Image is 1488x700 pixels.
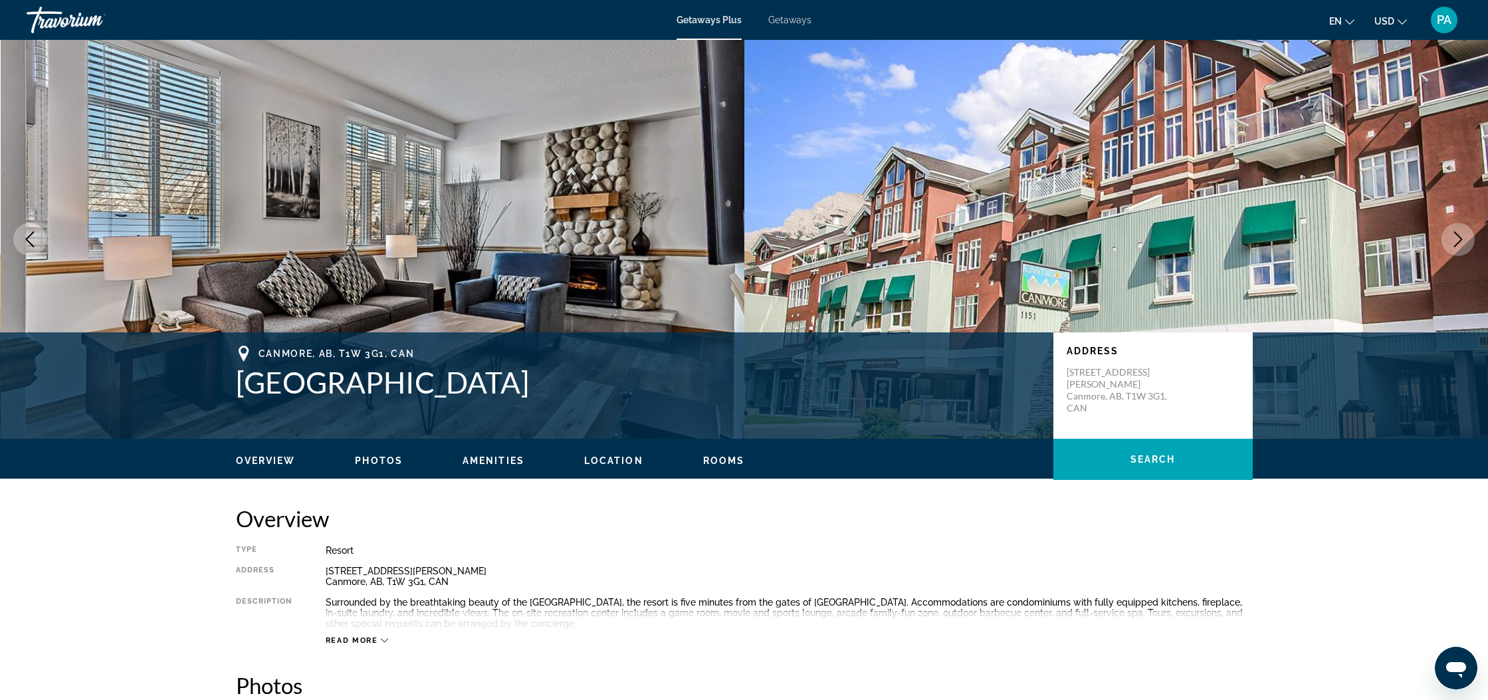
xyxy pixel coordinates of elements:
[236,455,296,467] button: Overview
[13,223,47,256] button: Previous image
[703,455,745,467] button: Rooms
[1437,13,1451,27] span: PA
[236,672,1253,699] h2: Photos
[1067,346,1239,356] p: Address
[27,3,159,37] a: Travorium
[236,365,1040,400] h1: [GEOGRAPHIC_DATA]
[326,597,1253,629] div: Surrounded by the breathtaking beauty of the [GEOGRAPHIC_DATA], the resort is five minutes from t...
[326,566,1253,587] div: [STREET_ADDRESS][PERSON_NAME] Canmore, AB, T1W 3G1, CAN
[1435,647,1477,689] iframe: Button to launch messaging window
[236,545,292,556] div: Type
[768,15,811,25] a: Getaways
[584,455,643,466] span: Location
[1374,16,1394,27] span: USD
[1374,11,1407,31] button: Change currency
[677,15,742,25] a: Getaways Plus
[259,348,415,359] span: Canmore, AB, T1W 3G1, CAN
[584,455,643,467] button: Location
[1329,11,1354,31] button: Change language
[355,455,403,467] button: Photos
[236,566,292,587] div: Address
[1329,16,1342,27] span: en
[703,455,745,466] span: Rooms
[463,455,524,467] button: Amenities
[326,545,1253,556] div: Resort
[1130,454,1176,465] span: Search
[463,455,524,466] span: Amenities
[326,636,389,645] button: Read more
[1427,6,1461,34] button: User Menu
[236,505,1253,532] h2: Overview
[1053,439,1253,480] button: Search
[326,636,378,645] span: Read more
[1067,366,1173,414] p: [STREET_ADDRESS][PERSON_NAME] Canmore, AB, T1W 3G1, CAN
[236,455,296,466] span: Overview
[1441,223,1475,256] button: Next image
[355,455,403,466] span: Photos
[236,597,292,629] div: Description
